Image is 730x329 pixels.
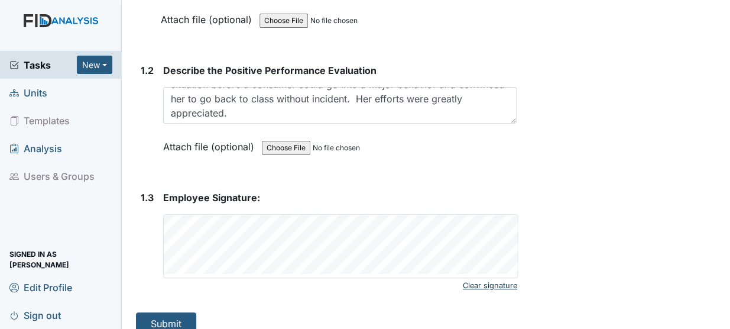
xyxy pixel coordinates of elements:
[141,191,154,205] label: 1.3
[163,192,260,204] span: Employee Signature:
[163,87,517,124] textarea: At Day Program, staff was observed intervening and de-escalating the situation before a consumer ...
[9,139,62,157] span: Analysis
[9,306,61,324] span: Sign out
[9,250,112,269] span: Signed in as [PERSON_NAME]
[463,278,517,293] a: Clear signature
[161,6,257,27] label: Attach file (optional)
[9,278,72,296] span: Edit Profile
[141,63,154,78] label: 1.2
[163,64,377,76] span: Describe the Positive Performance Evaluation
[9,83,47,102] span: Units
[163,133,259,154] label: Attach file (optional)
[9,58,77,72] a: Tasks
[77,56,112,74] button: New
